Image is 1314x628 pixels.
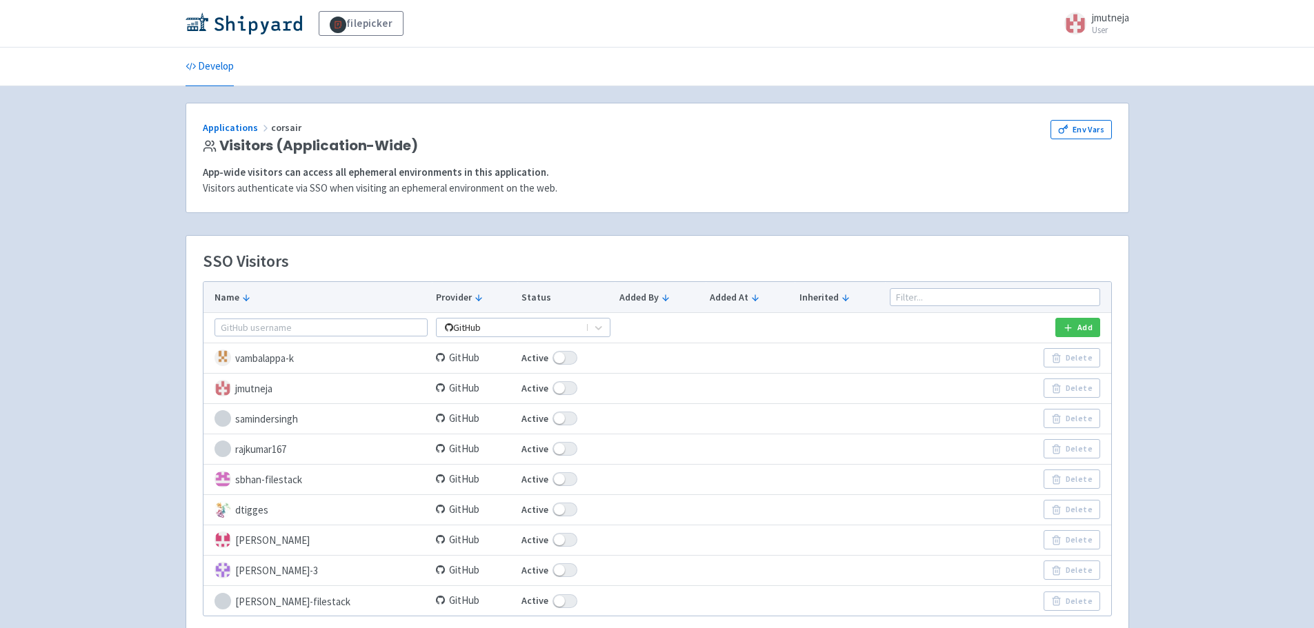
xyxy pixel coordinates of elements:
span: Active [521,502,548,518]
button: Delete [1044,560,1099,580]
a: Develop [186,48,234,86]
td: GitHub [432,525,517,555]
a: Env Vars [1051,120,1111,139]
span: Active [521,411,548,427]
td: jmutneja [203,373,432,403]
td: GitHub [432,555,517,585]
button: Delete [1044,500,1099,519]
td: GitHub [432,585,517,616]
span: Active [521,472,548,487]
span: Active [521,532,548,548]
input: GitHub username [215,318,428,336]
button: Delete [1044,348,1099,367]
h3: SSO Visitors [203,252,289,270]
td: GitHub [432,403,517,434]
td: vambalappa-k [203,343,432,373]
p: Visitors authenticate via SSO when visiting an ephemeral environment on the web. [203,181,1112,196]
span: Visitors (Application-Wide) [219,138,418,154]
button: Delete [1044,530,1099,549]
td: GitHub [432,494,517,525]
td: GitHub [432,434,517,464]
th: Status [517,282,615,312]
span: jmutneja [1092,11,1129,24]
td: [PERSON_NAME]-3 [203,555,432,585]
span: Active [521,381,548,396]
img: Shipyard logo [186,12,302,34]
input: Filter... [890,288,1100,306]
td: GitHub [432,373,517,403]
td: sbhan-filestack [203,464,432,494]
button: Delete [1044,591,1099,611]
button: Delete [1044,409,1099,428]
td: samindersingh [203,403,432,434]
button: Inherited [799,290,881,305]
a: filepicker [319,11,404,36]
td: [PERSON_NAME] [203,525,432,555]
td: [PERSON_NAME]-filestack [203,585,432,616]
button: Delete [1044,439,1099,458]
span: Active [521,563,548,578]
span: Active [521,593,548,609]
button: Add [1055,318,1099,337]
button: Added By [619,290,701,305]
span: corsair [271,121,303,134]
a: jmutneja User [1056,12,1129,34]
button: Name [215,290,428,305]
button: Provider [436,290,512,305]
small: User [1092,26,1129,34]
td: GitHub [432,343,517,373]
td: rajkumar167 [203,434,432,464]
a: Applications [203,121,271,134]
strong: App-wide visitors can access all ephemeral environments in this application. [203,165,549,179]
td: dtigges [203,494,432,525]
button: Delete [1044,378,1099,398]
td: GitHub [432,464,517,494]
button: Added At [710,290,790,305]
button: Delete [1044,469,1099,489]
span: Active [521,350,548,366]
span: Active [521,441,548,457]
